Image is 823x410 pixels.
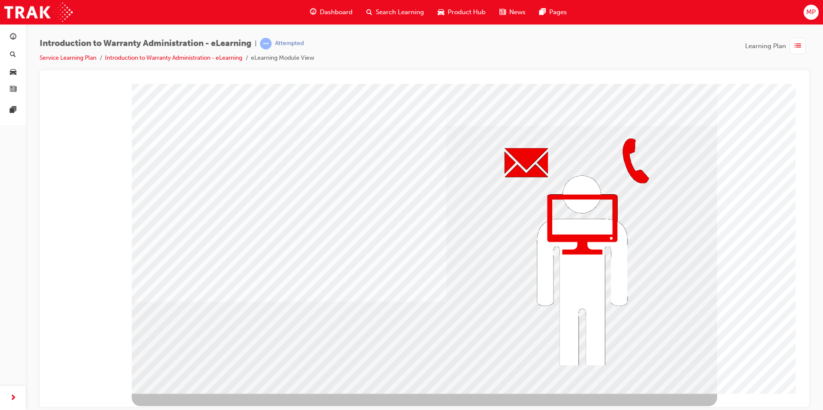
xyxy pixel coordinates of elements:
span: guage-icon [10,34,16,41]
span: car-icon [10,68,16,76]
span: Search Learning [376,7,424,17]
a: guage-iconDashboard [303,3,359,21]
span: Product Hub [448,7,486,17]
li: eLearning Module View [251,53,314,63]
span: News [509,7,526,17]
span: list-icon [795,41,801,52]
button: Learning Plan [745,38,809,54]
button: MP [804,5,819,20]
a: search-iconSearch Learning [359,3,431,21]
span: learningRecordVerb_ATTEMPT-icon [260,38,272,49]
span: news-icon [10,86,16,94]
span: news-icon [499,7,506,18]
a: car-iconProduct Hub [431,3,492,21]
span: guage-icon [310,7,316,18]
span: | [255,39,257,49]
a: Introduction to Warranty Administration - eLearning [105,54,242,61]
span: Dashboard [320,7,353,17]
span: pages-icon [10,107,16,114]
div: Attempted [275,40,304,48]
a: news-iconNews [492,3,532,21]
span: Learning Plan [745,41,786,51]
a: pages-iconPages [532,3,574,21]
span: MP [806,7,816,17]
span: Introduction to Warranty Administration - eLearning [40,39,251,49]
a: Service Learning Plan [40,54,96,61]
span: search-icon [10,51,16,59]
span: Pages [549,7,567,17]
img: Trak [4,3,73,22]
span: pages-icon [539,7,546,18]
span: car-icon [438,7,444,18]
span: search-icon [366,7,372,18]
span: next-icon [10,393,16,404]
